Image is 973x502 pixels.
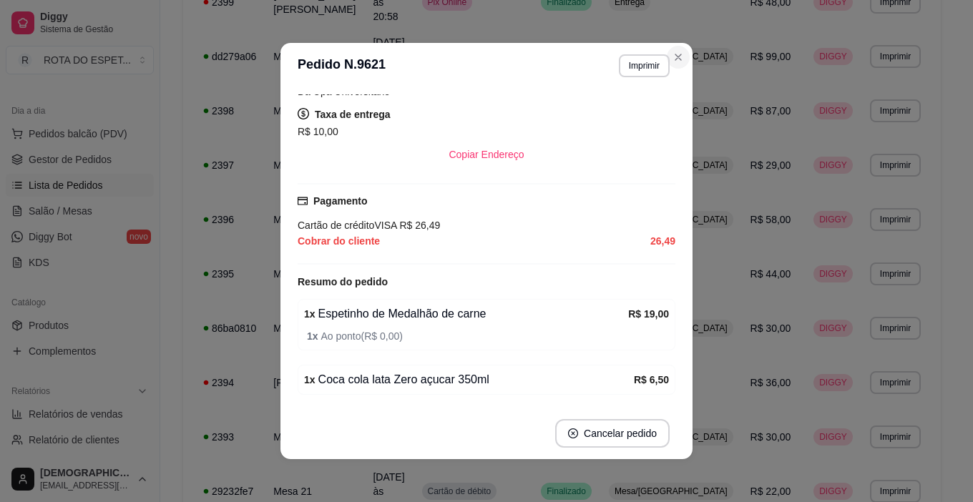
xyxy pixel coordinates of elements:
[568,428,578,438] span: close-circle
[298,126,338,137] span: R$ 10,00
[634,374,669,385] strong: R$ 6,50
[667,46,690,69] button: Close
[555,419,670,448] button: close-circleCancelar pedido
[650,235,675,247] strong: 26,49
[315,109,391,120] strong: Taxa de entrega
[304,374,316,385] strong: 1 x
[304,371,634,388] div: Coca cola lata Zero açucar 350ml
[397,220,441,231] span: R$ 26,49
[298,196,308,206] span: credit-card
[437,140,535,169] button: Copiar Endereço
[628,308,669,320] strong: R$ 19,00
[307,328,669,344] span: Ao ponto ( R$ 0,00 )
[313,195,367,207] strong: Pagamento
[304,305,628,323] div: Espetinho de Medalhão de carne
[298,108,309,119] span: dollar
[307,330,321,342] strong: 1 x
[298,276,388,287] strong: Resumo do pedido
[298,220,397,231] span: Cartão de crédito VISA
[619,54,670,77] button: Imprimir
[298,54,386,77] h3: Pedido N. 9621
[298,233,380,249] span: Cobrar do cliente
[304,308,316,320] strong: 1 x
